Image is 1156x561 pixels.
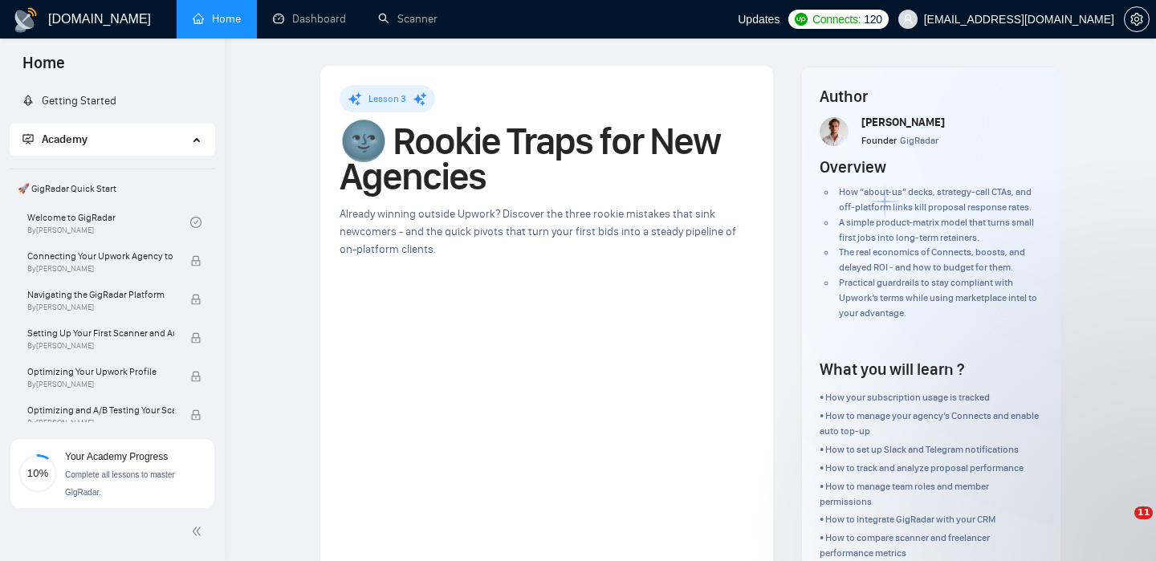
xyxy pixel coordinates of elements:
span: Practical guardrails to stay compliant with Upwork’s terms while using marketplace intel to your ... [839,277,1037,319]
a: Welcome to GigRadarBy[PERSON_NAME] [27,205,190,240]
span: double-left [191,523,207,539]
span: By [PERSON_NAME] [27,264,174,274]
span: 11 [1134,506,1153,519]
a: rocketGetting Started [22,94,116,108]
p: • How to compare scanner and freelancer performance metrics [820,531,1042,561]
span: Complete all lessons to master GigRadar. [65,470,175,497]
button: setting [1124,6,1150,32]
a: setting [1124,13,1150,26]
h4: Author [820,85,1042,108]
iframe: Intercom live chat [1101,506,1140,545]
span: By [PERSON_NAME] [27,303,174,312]
span: By [PERSON_NAME] [27,418,174,428]
span: By [PERSON_NAME] [27,341,174,351]
span: GigRadar [900,135,938,146]
p: • How your subscription usage is tracked [820,390,1042,405]
span: Already winning outside Upwork? Discover the three rookie mistakes that sink newcomers - and the ... [340,207,736,256]
span: Founder [861,135,897,146]
li: Getting Started [10,85,214,117]
span: lock [190,371,201,382]
span: Connecting Your Upwork Agency to GigRadar [27,248,174,264]
span: [PERSON_NAME] [861,116,945,129]
p: • How to manage team roles and member permissions [820,479,1042,510]
img: Screenshot+at+Jun+18+10-48-53%E2%80%AFPM.png [820,117,849,146]
span: lock [190,294,201,305]
span: By [PERSON_NAME] [27,380,174,389]
span: Optimizing and A/B Testing Your Scanner for Better Results [27,402,174,418]
span: 120 [864,10,881,28]
a: homeHome [193,12,241,26]
span: 🚀 GigRadar Quick Start [11,173,213,205]
p: • How to integrate GigRadar with your CRM [820,512,1042,527]
span: Updates [738,13,779,26]
span: lock [190,255,201,266]
p: • How to manage your agency’s Connects and enable auto top-up [820,409,1042,439]
span: Setting Up Your First Scanner and Auto-Bidder [27,325,174,341]
span: A simple product-matrix model that turns small first jobs into long-term retainers. [839,217,1034,243]
p: • How to set up Slack and Telegram notifications [820,442,1042,457]
img: upwork-logo.png [795,13,808,26]
span: Lesson 3 [368,93,406,104]
h1: 🌚 Rookie Traps for New Agencies [340,124,754,194]
span: Navigating the GigRadar Platform [27,287,174,303]
p: • How to track and analyze proposal performance [820,461,1042,476]
span: Your Academy Progress [65,451,168,462]
span: 10% [18,468,57,478]
span: Home [10,51,78,85]
span: Academy [22,132,88,146]
img: logo [13,7,39,33]
h4: Overview [820,156,886,178]
span: check-circle [190,217,201,228]
a: searchScanner [378,12,438,26]
a: dashboardDashboard [273,12,346,26]
span: fund-projection-screen [22,133,34,144]
span: Academy [42,132,88,146]
span: user [902,14,914,25]
span: setting [1125,13,1149,26]
span: The real economics of Connects, boosts, and delayed ROI - and how to budget for them. [839,246,1025,273]
span: Connects: [812,10,861,28]
span: lock [190,409,201,421]
span: Optimizing Your Upwork Profile [27,364,174,380]
span: lock [190,332,201,344]
h4: What you will learn ? [820,358,964,380]
span: How “about-us” decks, strategy-call CTAs, and off-platform links kill proposal response rates. [839,186,1032,213]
